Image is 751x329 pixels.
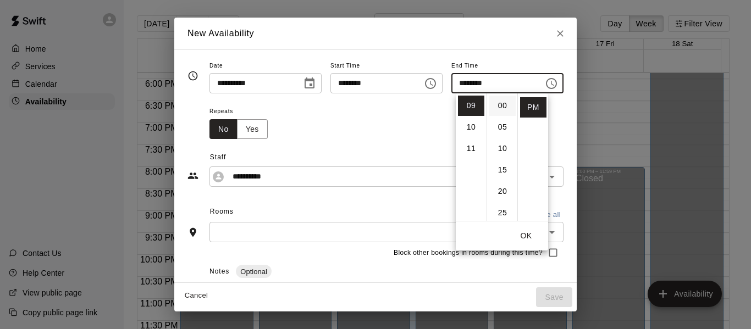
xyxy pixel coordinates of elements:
button: Choose time, selected time is 8:00 PM [419,73,441,94]
li: 10 minutes [489,138,516,159]
span: Staff [210,149,564,166]
li: 10 hours [458,117,484,137]
svg: Timing [187,70,198,81]
div: outlined button group [209,119,268,140]
li: 20 minutes [489,181,516,202]
span: Date [209,59,322,74]
button: Open [544,169,560,185]
span: Repeats [209,104,277,119]
button: Open [544,225,560,240]
span: Start Time [330,59,443,74]
svg: Staff [187,170,198,181]
ul: Select minutes [487,93,517,221]
li: 15 minutes [489,160,516,180]
li: 0 minutes [489,96,516,116]
button: Choose date, selected date is Oct 15, 2025 [299,73,321,94]
h6: New Availability [187,26,254,41]
li: 25 minutes [489,203,516,223]
button: Choose time, selected time is 9:30 PM [540,73,562,94]
button: OK [509,226,544,246]
span: Block other bookings in rooms during this time? [394,248,543,259]
li: 9 hours [458,96,484,116]
button: Yes [237,119,268,140]
li: 5 minutes [489,117,516,137]
span: End Time [451,59,564,74]
svg: Rooms [187,227,198,238]
ul: Select meridiem [517,93,548,221]
span: Optional [236,267,271,276]
span: Rooms [210,208,234,215]
ul: Select hours [456,93,487,221]
li: 11 hours [458,138,484,159]
span: Notes [209,267,229,275]
button: Cancel [179,287,214,304]
button: No [209,119,238,140]
button: Close [550,24,570,43]
li: PM [520,97,546,118]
